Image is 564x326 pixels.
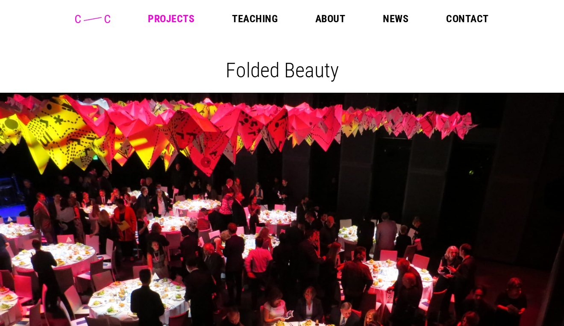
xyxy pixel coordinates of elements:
a: Projects [148,14,194,24]
nav: Main Menu [148,14,488,24]
h1: Folded Beauty [7,58,557,82]
a: News [383,14,408,24]
a: Teaching [232,14,278,24]
a: Contact [446,14,488,24]
a: About [315,14,345,24]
